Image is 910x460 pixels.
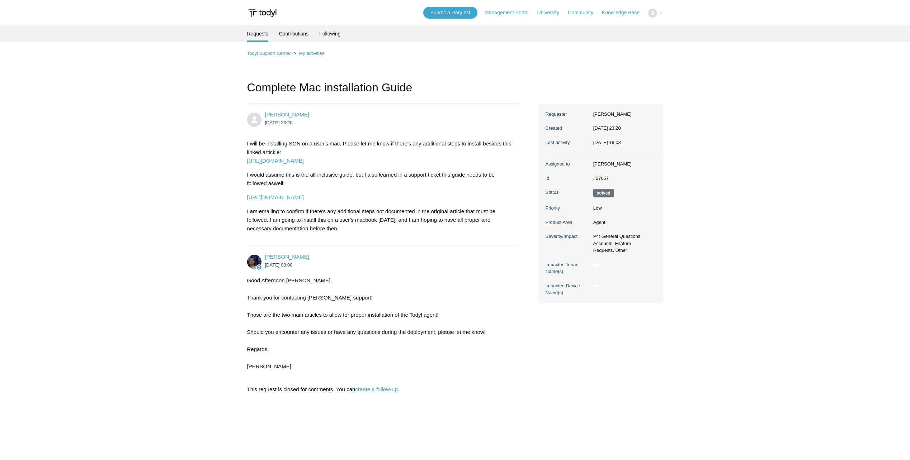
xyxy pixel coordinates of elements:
a: My activities [299,51,324,56]
div: Good Afternoon [PERSON_NAME], Thank you for contacting [PERSON_NAME] support! Those are the two m... [247,276,515,371]
dd: [PERSON_NAME] [590,160,656,168]
dt: Impacted Device Name(s) [546,282,590,296]
a: Community [568,9,600,16]
dt: Status [546,189,590,196]
time: 2025-08-25T23:20:37+00:00 [593,125,621,131]
a: [URL][DOMAIN_NAME] [247,194,304,200]
dd: P4: General Questions, Accounts, Feature Requests, Other [590,233,656,254]
li: My activities [292,51,324,56]
dt: Priority [546,205,590,212]
p: I will be installing SGN on a user's mac. Please let me know if there's any additional steps to i... [247,139,515,165]
dd: Low [590,205,656,212]
time: 2025-09-23T19:03:09+00:00 [593,140,621,145]
a: University [537,9,566,16]
dt: Id [546,175,590,182]
span: Connor Davis [265,254,309,260]
img: Todyl Support Center Help Center home page [247,6,278,20]
a: Submit a Request [423,7,477,19]
dd: — [590,282,656,289]
div: This request is closed for comments. You can . [247,378,522,394]
dt: Impacted Tenant Name(s) [546,261,590,275]
a: Management Portal [485,9,536,16]
li: Requests [247,25,268,42]
dd: Agent [590,219,656,226]
a: [PERSON_NAME] [265,254,309,260]
a: Following [319,25,340,42]
p: I would assume this is the all-inclusive guide, but I also learned in a support ticket this guide... [247,171,515,188]
a: Knowledge Base [602,9,647,16]
dt: Severity/Impact [546,233,590,240]
span: This request has been solved [593,189,614,197]
a: [PERSON_NAME] [265,111,309,118]
time: 2025-08-25T23:20:37Z [265,120,293,125]
a: Contributions [279,25,309,42]
dt: Assigned to [546,160,590,168]
dt: Product Area [546,219,590,226]
time: 2025-08-26T00:00:40Z [265,262,293,268]
dd: [PERSON_NAME] [590,111,656,118]
span: Victor Villanueva [265,111,309,118]
p: I am emailing to confirm if there's any additional steps not documented in the original article t... [247,207,515,233]
dt: Created [546,125,590,132]
h1: Complete Mac installation Guide [247,79,522,104]
dt: Requester [546,111,590,118]
a: create a follow-up [355,386,397,392]
a: [URL][DOMAIN_NAME] [247,158,304,164]
dt: Last activity [546,139,590,146]
a: Todyl Support Center [247,51,291,56]
dd: #27657 [590,175,656,182]
li: Todyl Support Center [247,51,292,56]
dd: — [590,261,656,268]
